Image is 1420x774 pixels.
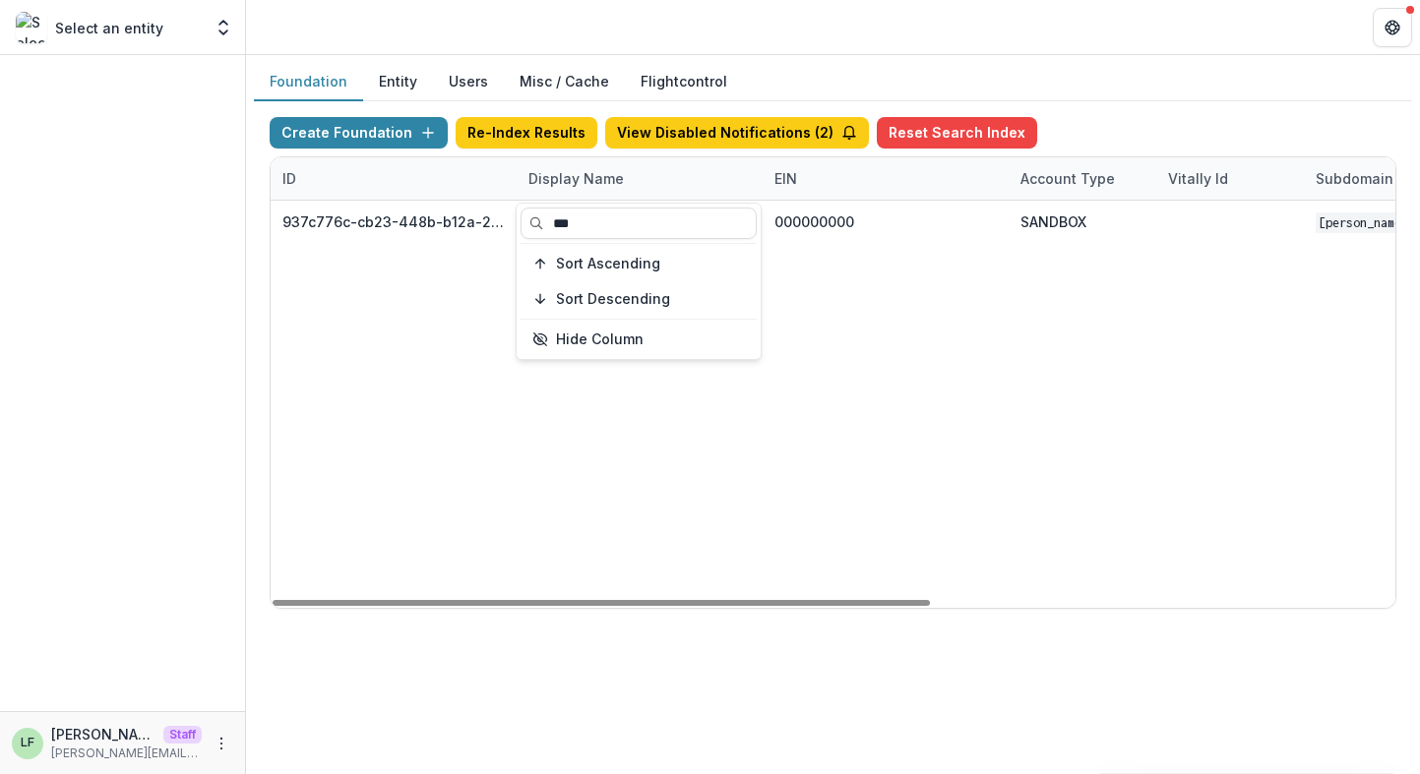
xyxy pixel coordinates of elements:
[763,157,1009,200] div: EIN
[456,117,597,149] button: Re-Index Results
[271,168,308,189] div: ID
[210,8,237,47] button: Open entity switcher
[877,117,1037,149] button: Reset Search Index
[254,63,363,101] button: Foundation
[271,157,517,200] div: ID
[521,248,757,279] button: Sort Ascending
[270,117,448,149] button: Create Foundation
[1009,157,1156,200] div: Account Type
[763,168,809,189] div: EIN
[55,18,163,38] p: Select an entity
[210,732,233,755] button: More
[517,157,763,200] div: Display Name
[363,63,433,101] button: Entity
[1156,157,1304,200] div: Vitally Id
[16,12,47,43] img: Select an entity
[282,211,505,232] div: 937c776c-cb23-448b-b12a-2973e7789acd
[433,63,504,101] button: Users
[517,168,636,189] div: Display Name
[163,726,202,744] p: Staff
[1304,168,1405,189] div: Subdomain
[504,63,625,101] button: Misc / Cache
[556,291,670,308] span: Sort Descending
[521,324,757,355] button: Hide Column
[605,117,869,149] button: View Disabled Notifications (2)
[1373,8,1412,47] button: Get Help
[51,724,155,744] p: [PERSON_NAME]
[1009,168,1127,189] div: Account Type
[21,737,34,749] div: Lucy Fey
[51,744,202,762] p: [PERSON_NAME][EMAIL_ADDRESS][DOMAIN_NAME]
[556,256,660,272] span: Sort Ascending
[641,71,727,91] a: Flightcontrol
[774,211,854,232] div: 000000000
[1156,168,1240,189] div: Vitally Id
[1020,211,1086,232] div: SANDBOX
[521,283,757,315] button: Sort Descending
